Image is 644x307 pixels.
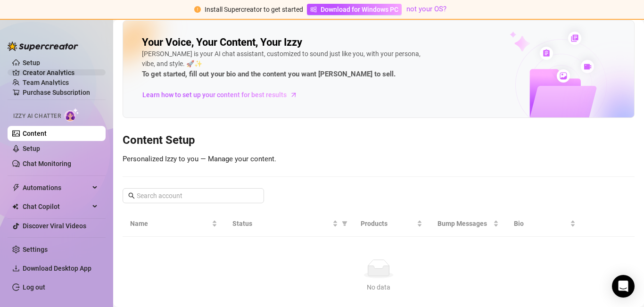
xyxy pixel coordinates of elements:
span: Status [232,218,330,229]
span: search [128,192,135,199]
a: not your OS? [406,5,446,13]
span: Download Desktop App [23,265,91,272]
span: Download for Windows PC [321,4,398,15]
span: Name [130,218,210,229]
th: Name [123,211,225,237]
span: Automations [23,180,90,195]
span: Learn how to set up your content for best results [142,90,287,100]
span: Products [361,218,415,229]
a: Purchase Subscription [23,89,90,96]
span: filter [342,221,347,226]
span: exclamation-circle [194,6,201,13]
a: Team Analytics [23,79,69,86]
span: Install Supercreator to get started [205,6,303,13]
img: Chat Copilot [12,203,18,210]
a: Setup [23,145,40,152]
input: Search account [137,191,251,201]
span: thunderbolt [12,184,20,191]
a: Creator Analytics [23,65,98,80]
img: ai-chatter-content-library-cLFOSyPT.png [488,21,634,117]
span: filter [340,216,349,231]
a: Log out [23,283,45,291]
a: Content [23,130,47,137]
span: download [12,265,20,272]
a: Download for Windows PC [307,4,402,15]
a: Settings [23,246,48,253]
th: Bump Messages [430,211,507,237]
a: Learn how to set up your content for best results [142,87,305,102]
span: Chat Copilot [23,199,90,214]
img: logo-BBDzfeDw.svg [8,41,78,51]
a: Setup [23,59,40,66]
span: Izzy AI Chatter [13,112,61,121]
h2: Your Voice, Your Content, Your Izzy [142,36,302,49]
th: Status [225,211,353,237]
a: Discover Viral Videos [23,222,86,230]
span: arrow-right [289,90,298,100]
h3: Content Setup [123,133,635,148]
div: [PERSON_NAME] is your AI chat assistant, customized to sound just like you, with your persona, vi... [142,49,425,80]
span: Bio [514,218,568,229]
img: AI Chatter [65,108,79,122]
div: No data [134,282,623,292]
a: Chat Monitoring [23,160,71,167]
span: windows [310,6,317,13]
span: Personalized Izzy to you — Manage your content. [123,155,276,163]
th: Products [353,211,430,237]
strong: To get started, fill out your bio and the content you want [PERSON_NAME] to sell. [142,70,396,78]
th: Bio [506,211,583,237]
span: Bump Messages [438,218,492,229]
div: Open Intercom Messenger [612,275,635,298]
